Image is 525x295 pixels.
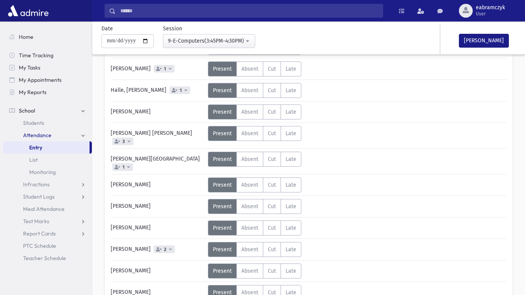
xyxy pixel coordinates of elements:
[476,5,505,11] span: eabramczyk
[459,34,509,48] button: [PERSON_NAME]
[29,144,42,151] span: Entry
[268,109,276,115] span: Cut
[241,246,258,253] span: Absent
[3,227,92,240] a: Report Cards
[3,61,92,74] a: My Tasks
[29,169,56,176] span: Monitoring
[116,4,383,18] input: Search
[107,83,208,98] div: Halle, [PERSON_NAME]
[476,11,505,17] span: User
[208,61,301,76] div: AttTypes
[213,66,232,72] span: Present
[107,152,208,171] div: [PERSON_NAME][GEOGRAPHIC_DATA]
[23,193,55,200] span: Student Logs
[208,152,301,167] div: AttTypes
[208,220,301,235] div: AttTypes
[241,203,258,210] span: Absent
[241,156,258,162] span: Absent
[168,37,244,45] div: 9-E-Computers(3:45PM-4:30PM)
[286,246,296,253] span: Late
[3,191,92,203] a: Student Logs
[19,76,61,83] span: My Appointments
[3,129,92,141] a: Attendance
[29,156,38,163] span: List
[19,64,40,71] span: My Tasks
[213,246,232,253] span: Present
[3,252,92,264] a: Teacher Schedule
[213,203,232,210] span: Present
[107,220,208,235] div: [PERSON_NAME]
[107,104,208,119] div: [PERSON_NAME]
[3,86,92,98] a: My Reports
[163,247,168,252] span: 2
[268,182,276,188] span: Cut
[163,25,182,33] label: Session
[208,177,301,192] div: AttTypes
[208,242,301,257] div: AttTypes
[3,215,92,227] a: Test Marks
[19,107,35,114] span: School
[208,199,301,214] div: AttTypes
[23,132,52,139] span: Attendance
[121,139,126,144] span: 3
[107,264,208,278] div: [PERSON_NAME]
[107,61,208,76] div: [PERSON_NAME]
[268,66,276,72] span: Cut
[268,225,276,231] span: Cut
[286,182,296,188] span: Late
[3,117,92,129] a: Students
[23,181,50,188] span: Infractions
[268,130,276,137] span: Cut
[101,25,113,33] label: Date
[107,199,208,214] div: [PERSON_NAME]
[213,268,232,274] span: Present
[286,156,296,162] span: Late
[3,74,92,86] a: My Appointments
[3,141,90,154] a: Entry
[268,203,276,210] span: Cut
[3,203,92,215] a: Meal Attendance
[241,66,258,72] span: Absent
[268,156,276,162] span: Cut
[3,154,92,166] a: List
[213,225,232,231] span: Present
[23,242,56,249] span: PTC Schedule
[6,3,50,18] img: AdmirePro
[268,87,276,94] span: Cut
[23,218,49,225] span: Test Marks
[107,177,208,192] div: [PERSON_NAME]
[208,83,301,98] div: AttTypes
[241,130,258,137] span: Absent
[286,66,296,72] span: Late
[23,230,56,237] span: Report Cards
[241,225,258,231] span: Absent
[3,49,92,61] a: Time Tracking
[3,166,92,178] a: Monitoring
[241,182,258,188] span: Absent
[19,89,47,96] span: My Reports
[241,268,258,274] span: Absent
[19,33,33,40] span: Home
[286,130,296,137] span: Late
[19,52,53,59] span: Time Tracking
[107,126,208,145] div: [PERSON_NAME] [PERSON_NAME]
[208,104,301,119] div: AttTypes
[213,109,232,115] span: Present
[121,165,126,170] span: 1
[286,225,296,231] span: Late
[241,109,258,115] span: Absent
[208,264,301,278] div: AttTypes
[3,31,92,43] a: Home
[178,88,183,93] span: 1
[3,178,92,191] a: Infractions
[3,104,92,117] a: School
[23,255,66,262] span: Teacher Schedule
[23,206,65,212] span: Meal Attendance
[286,109,296,115] span: Late
[286,203,296,210] span: Late
[3,240,92,252] a: PTC Schedule
[107,242,208,257] div: [PERSON_NAME]
[213,130,232,137] span: Present
[268,246,276,253] span: Cut
[208,126,301,141] div: AttTypes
